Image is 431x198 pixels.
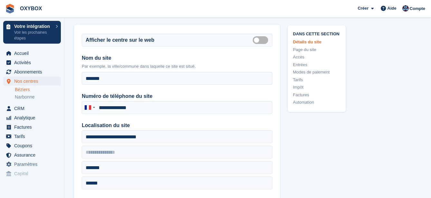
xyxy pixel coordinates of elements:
[17,3,44,14] a: OXYBOX
[15,94,61,100] a: Narbonne
[410,5,425,12] span: Compte
[3,21,61,44] a: Votre intégration Voir les prochaines étapes
[14,30,52,41] p: Voir les prochaines étapes
[14,160,53,169] span: Paramètres
[293,54,341,60] a: Accès
[293,76,341,83] a: Tarifs
[293,69,341,75] a: Modes de paiement
[14,123,53,132] span: Factures
[293,61,341,68] a: Entrées
[82,54,272,62] label: Nom du site
[253,39,271,40] label: Is public
[14,132,53,141] span: Tarifs
[14,151,53,159] span: Assurance
[3,169,61,178] a: menu
[82,122,272,129] label: Localisation du site
[14,67,53,76] span: Abonnements
[293,99,341,106] a: Automation
[3,160,61,169] a: menu
[358,5,369,12] span: Créer
[3,151,61,159] a: menu
[14,169,53,178] span: Capital
[14,24,52,29] p: Votre intégration
[3,58,61,67] a: menu
[82,63,272,70] p: Par exemple, la ville/commune dans laquelle ce site est situé.
[14,58,53,67] span: Activités
[14,49,53,58] span: Accueil
[3,104,61,113] a: menu
[14,104,53,113] span: CRM
[14,141,53,150] span: Coupons
[3,123,61,132] a: menu
[293,39,341,45] a: Détails du site
[3,141,61,150] a: menu
[3,132,61,141] a: menu
[387,5,396,12] span: Aide
[15,87,61,93] a: Béziers
[14,113,53,122] span: Analytique
[293,30,341,36] span: Dans cette section
[293,91,341,98] a: Factures
[3,77,61,86] a: menu
[14,77,53,86] span: Nos centres
[86,36,154,44] label: Afficher le centre sur le web
[82,101,97,114] div: France: +33
[293,84,341,90] a: Impôt
[3,67,61,76] a: menu
[3,113,61,122] a: menu
[402,5,409,12] img: Oriana Devaux
[82,92,272,100] label: Numéro de téléphone du site
[293,46,341,53] a: Page du site
[3,49,61,58] a: menu
[5,4,15,13] img: stora-icon-8386f47178a22dfd0bd8f6a31ec36ba5ce8667c1dd55bd0f319d3a0aa187defe.svg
